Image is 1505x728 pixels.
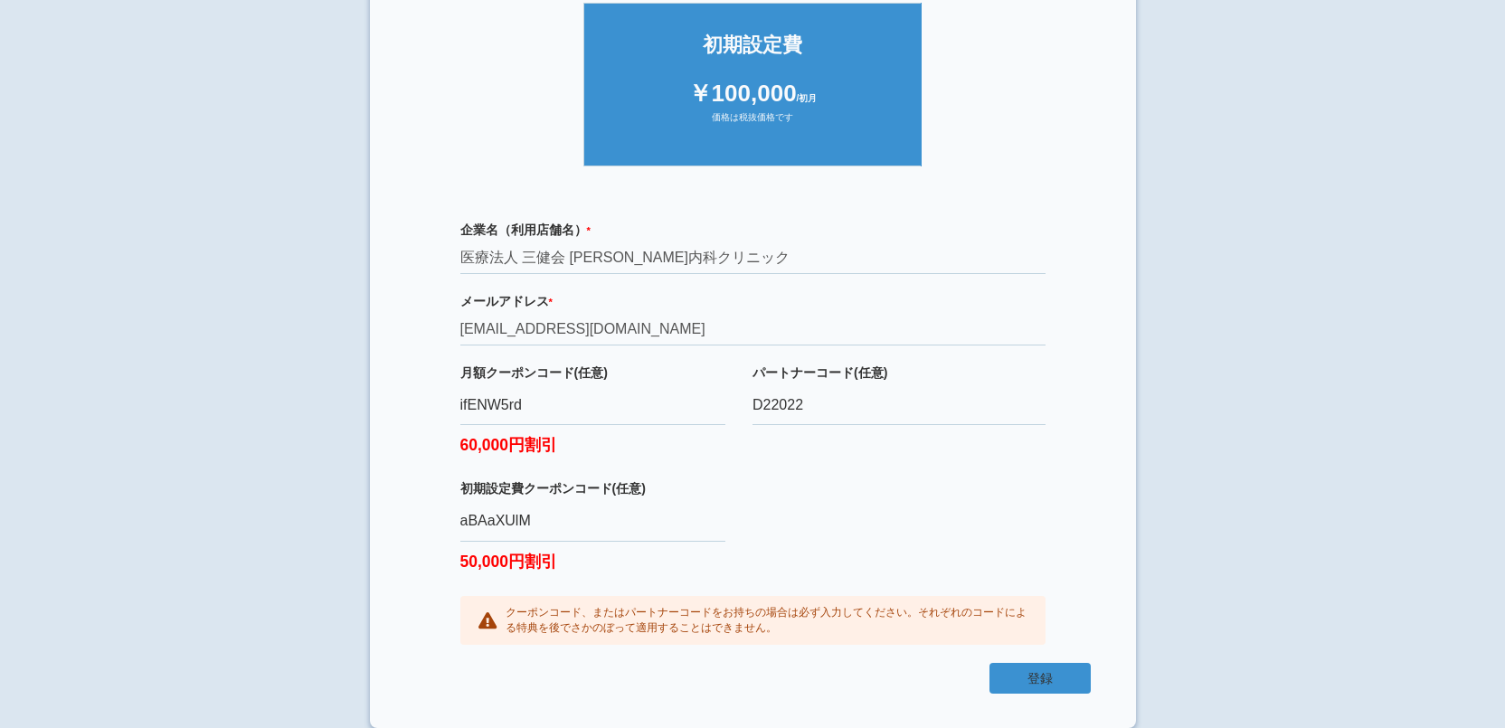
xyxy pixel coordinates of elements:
p: クーポンコード、またはパートナーコードをお持ちの場合は必ず入力してください。それぞれのコードによる特典を後でさかのぼって適用することはできません。 [506,605,1027,636]
label: 初期設定費クーポンコード(任意) [460,479,726,497]
div: 初期設定費 [602,31,903,59]
label: 企業名（利用店舗名） [460,221,1046,239]
label: パートナーコード(任意) [752,364,1046,382]
label: 60,000円割引 [460,425,726,457]
label: メールアドレス [460,292,1046,310]
label: 月額クーポンコード(任意) [460,364,726,382]
div: 価格は税抜価格です [602,111,903,138]
input: クーポンコード [460,502,726,542]
span: /初月 [797,93,818,103]
button: 登録 [989,663,1091,694]
input: 必要な方のみご記入ください [752,386,1046,426]
label: 50,000円割引 [460,542,726,573]
div: ￥100,000 [602,77,903,110]
input: クーポンコード [460,386,726,426]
